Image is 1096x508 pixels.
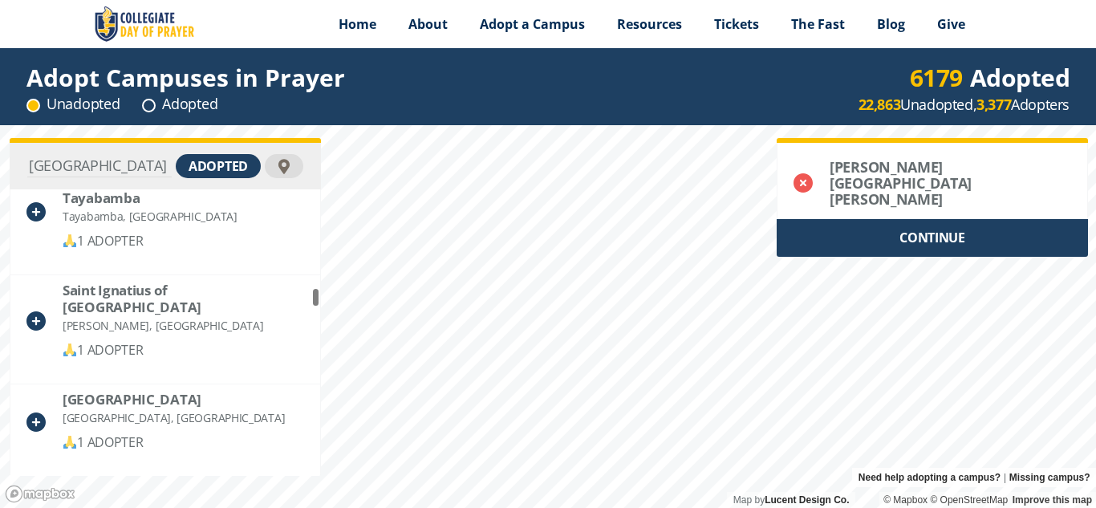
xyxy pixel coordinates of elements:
[464,4,601,44] a: Adopt a Campus
[408,15,448,33] span: About
[727,492,855,508] div: Map by
[852,468,1096,487] div: |
[877,15,905,33] span: Blog
[861,4,921,44] a: Blog
[698,4,775,44] a: Tickets
[26,67,345,87] div: Adopt Campuses in Prayer
[1009,468,1090,487] a: Missing campus?
[714,15,759,33] span: Tickets
[859,95,901,114] strong: 22,863
[142,94,217,114] div: Adopted
[791,15,845,33] span: The Fast
[976,95,1011,114] strong: 3,377
[921,4,981,44] a: Give
[5,485,75,503] a: Mapbox logo
[859,468,1001,487] a: Need help adopting a campus?
[323,4,392,44] a: Home
[910,67,963,87] div: 6179
[883,494,928,506] a: Mapbox
[26,94,120,114] div: Unadopted
[601,4,698,44] a: Resources
[775,4,861,44] a: The Fast
[930,494,1008,506] a: OpenStreetMap
[27,155,172,177] input: Find Your Campus
[765,494,849,506] a: Lucent Design Co.
[830,159,1039,207] div: [PERSON_NAME][GEOGRAPHIC_DATA][PERSON_NAME]
[176,154,261,178] div: adopted
[937,15,965,33] span: Give
[859,95,1070,115] div: Unadopted, Adopters
[910,67,1070,87] div: Adopted
[777,219,1088,257] div: CONTINUE
[339,15,376,33] span: Home
[617,15,682,33] span: Resources
[1013,494,1092,506] a: Improve this map
[392,4,464,44] a: About
[480,15,585,33] span: Adopt a Campus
